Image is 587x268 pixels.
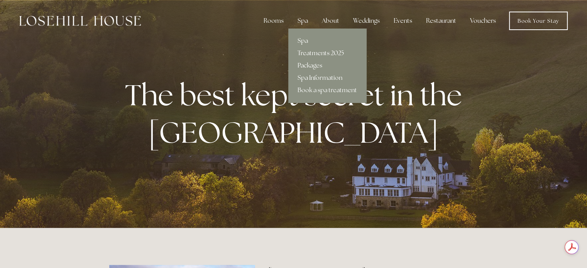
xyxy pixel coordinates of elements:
a: Book Your Stay [509,12,568,30]
div: Spa [291,13,314,29]
a: Vouchers [464,13,502,29]
strong: The best kept secret in the [GEOGRAPHIC_DATA] [125,76,468,152]
a: Treatments 2025 [288,47,366,59]
div: Restaurant [420,13,462,29]
a: Spa [288,35,366,47]
a: Spa Information [288,72,366,84]
a: Book a spa treatment [288,84,366,96]
a: Packages [288,59,366,72]
div: About [316,13,345,29]
div: Weddings [347,13,386,29]
div: Events [387,13,418,29]
img: Losehill House [19,16,141,26]
div: Rooms [257,13,290,29]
